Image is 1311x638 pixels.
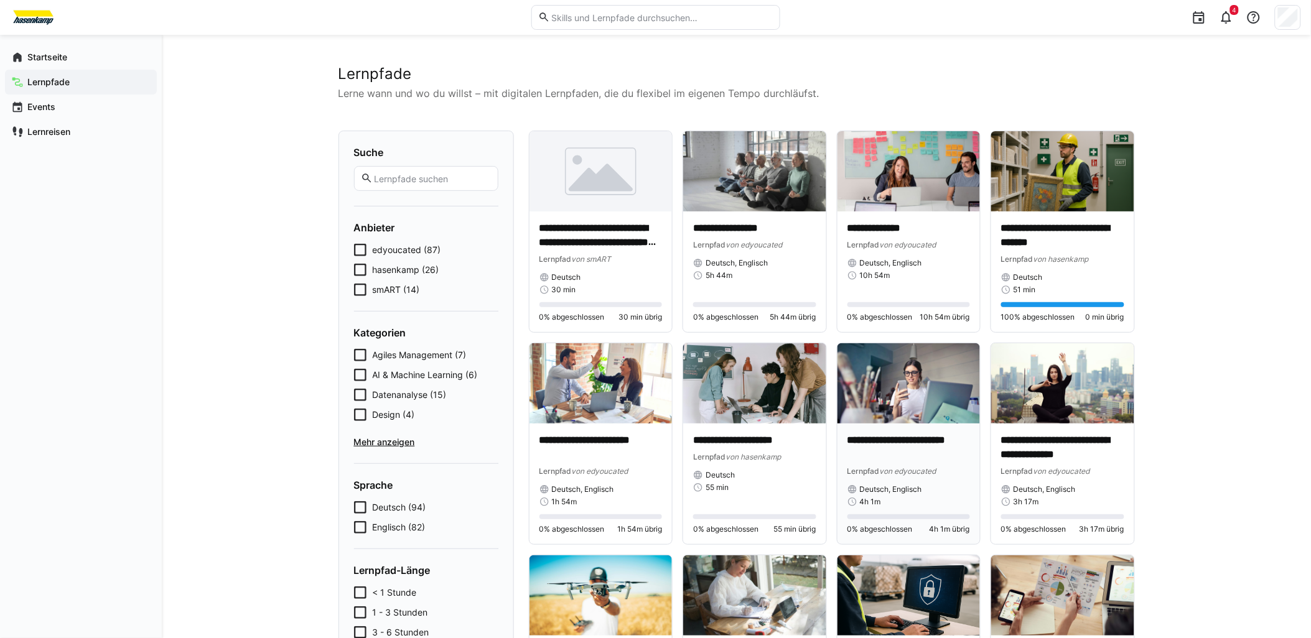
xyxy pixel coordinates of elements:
span: 55 min übrig [774,524,816,534]
img: image [530,131,673,211]
img: image [837,555,981,636]
span: 100% abgeschlossen [1001,312,1075,322]
span: 10h 54m [860,270,890,280]
span: 5h 44m [706,270,732,280]
h4: Kategorien [354,326,498,339]
span: von edyoucated [572,466,628,476]
span: 0% abgeschlossen [539,312,605,322]
span: Lernpfad [539,254,572,264]
h4: Anbieter [354,221,498,234]
span: von edyoucated [725,240,782,249]
span: 55 min [706,483,729,492]
span: 4 [1233,6,1236,14]
span: 0% abgeschlossen [693,312,758,322]
span: Englisch (82) [373,521,426,534]
img: image [683,131,826,211]
span: 4h 1m [860,497,881,507]
span: 1h 54m [552,497,577,507]
span: hasenkamp (26) [373,264,439,276]
span: Deutsch [706,470,735,480]
span: 5h 44m übrig [770,312,816,322]
span: Deutsch [552,272,581,282]
img: image [837,131,981,211]
img: image [837,343,981,423]
h4: Suche [354,146,498,159]
span: 3h 17m [1014,497,1039,507]
span: 0 min übrig [1086,312,1124,322]
img: image [683,555,826,636]
span: AI & Machine Learning (6) [373,369,478,381]
span: 0% abgeschlossen [1001,524,1066,534]
img: image [530,555,673,636]
span: Deutsch, Englisch [860,484,922,494]
h4: Lernpfad-Länge [354,564,498,576]
span: Deutsch [1014,272,1043,282]
span: 1h 54m übrig [617,524,662,534]
span: Lernpfad [1001,254,1033,264]
span: Deutsch, Englisch [552,484,614,494]
span: Deutsch, Englisch [1014,484,1076,494]
span: von edyoucated [880,466,936,476]
img: image [991,555,1134,636]
span: Lernpfad [847,240,880,249]
img: image [683,343,826,423]
p: Lerne wann und wo du willst – mit digitalen Lernpfaden, die du flexibel im eigenen Tempo durchläu... [338,86,1135,101]
span: 0% abgeschlossen [847,524,913,534]
img: image [530,343,673,423]
span: Agiles Management (7) [373,349,467,361]
span: Lernpfad [693,240,725,249]
span: Deutsch (94) [373,501,426,514]
span: 51 min [1014,285,1036,295]
span: 10h 54m übrig [920,312,970,322]
img: image [991,131,1134,211]
span: Lernpfad [847,466,880,476]
span: von edyoucated [1033,466,1090,476]
span: von hasenkamp [725,452,781,461]
span: < 1 Stunde [373,586,417,599]
input: Lernpfade suchen [373,173,491,184]
span: Deutsch, Englisch [860,258,922,268]
span: edyoucated (87) [373,244,441,256]
input: Skills und Lernpfade durchsuchen… [550,12,773,23]
h4: Sprache [354,479,498,491]
span: 0% abgeschlossen [539,524,605,534]
span: Deutsch, Englisch [706,258,768,268]
span: von smART [572,254,612,264]
span: 3h 17m übrig [1080,524,1124,534]
span: Datenanalyse (15) [373,389,447,401]
span: Mehr anzeigen [354,436,498,448]
span: Lernpfad [539,466,572,476]
span: 30 min [552,285,576,295]
span: Lernpfad [1001,466,1033,476]
span: von edyoucated [880,240,936,249]
span: 30 min übrig [618,312,662,322]
span: 1 - 3 Stunden [373,606,428,619]
img: image [991,343,1134,423]
span: 0% abgeschlossen [847,312,913,322]
span: Lernpfad [693,452,725,461]
span: smART (14) [373,284,420,296]
span: von hasenkamp [1033,254,1089,264]
span: 4h 1m übrig [930,524,970,534]
span: Design (4) [373,409,415,421]
span: 0% abgeschlossen [693,524,758,534]
h2: Lernpfade [338,65,1135,83]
